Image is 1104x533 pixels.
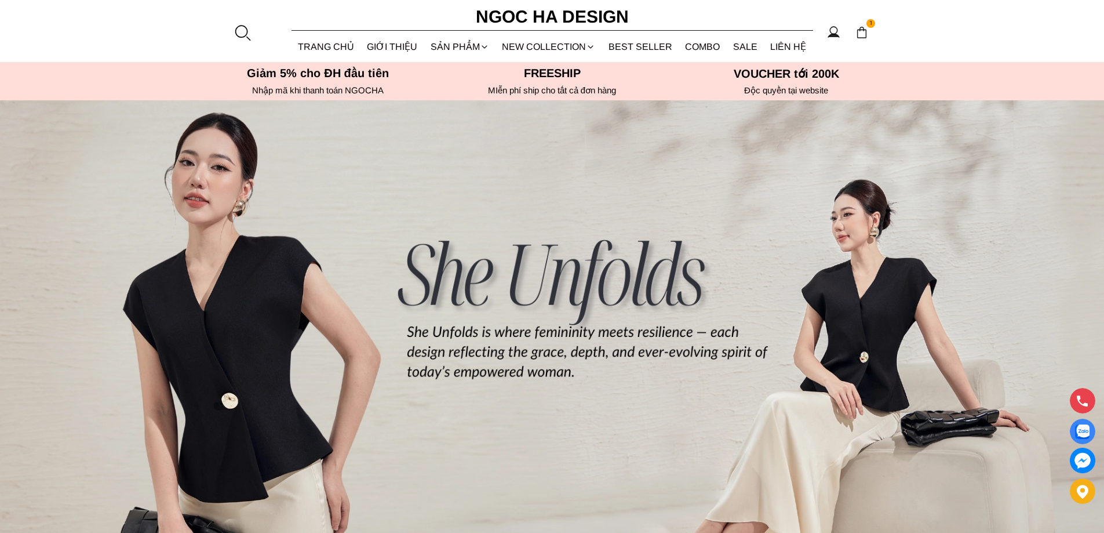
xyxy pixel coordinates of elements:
[679,31,727,62] a: Combo
[1070,448,1095,473] a: messenger
[1075,425,1090,439] img: Display image
[602,31,679,62] a: BEST SELLER
[247,67,389,79] font: Giảm 5% cho ĐH đầu tiên
[424,31,496,62] div: SẢN PHẨM
[524,67,581,79] font: Freeship
[855,26,868,39] img: img-CART-ICON-ksit0nf1
[439,85,666,96] h6: MIễn phí ship cho tất cả đơn hàng
[292,31,361,62] a: TRANG CHỦ
[866,19,876,28] span: 1
[495,31,602,62] a: NEW COLLECTION
[1070,419,1095,444] a: Display image
[252,85,384,95] font: Nhập mã khi thanh toán NGOCHA
[673,85,900,96] h6: Độc quyền tại website
[465,3,639,31] a: Ngoc Ha Design
[727,31,764,62] a: SALE
[360,31,424,62] a: GIỚI THIỆU
[764,31,813,62] a: LIÊN HỆ
[673,67,900,81] h5: VOUCHER tới 200K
